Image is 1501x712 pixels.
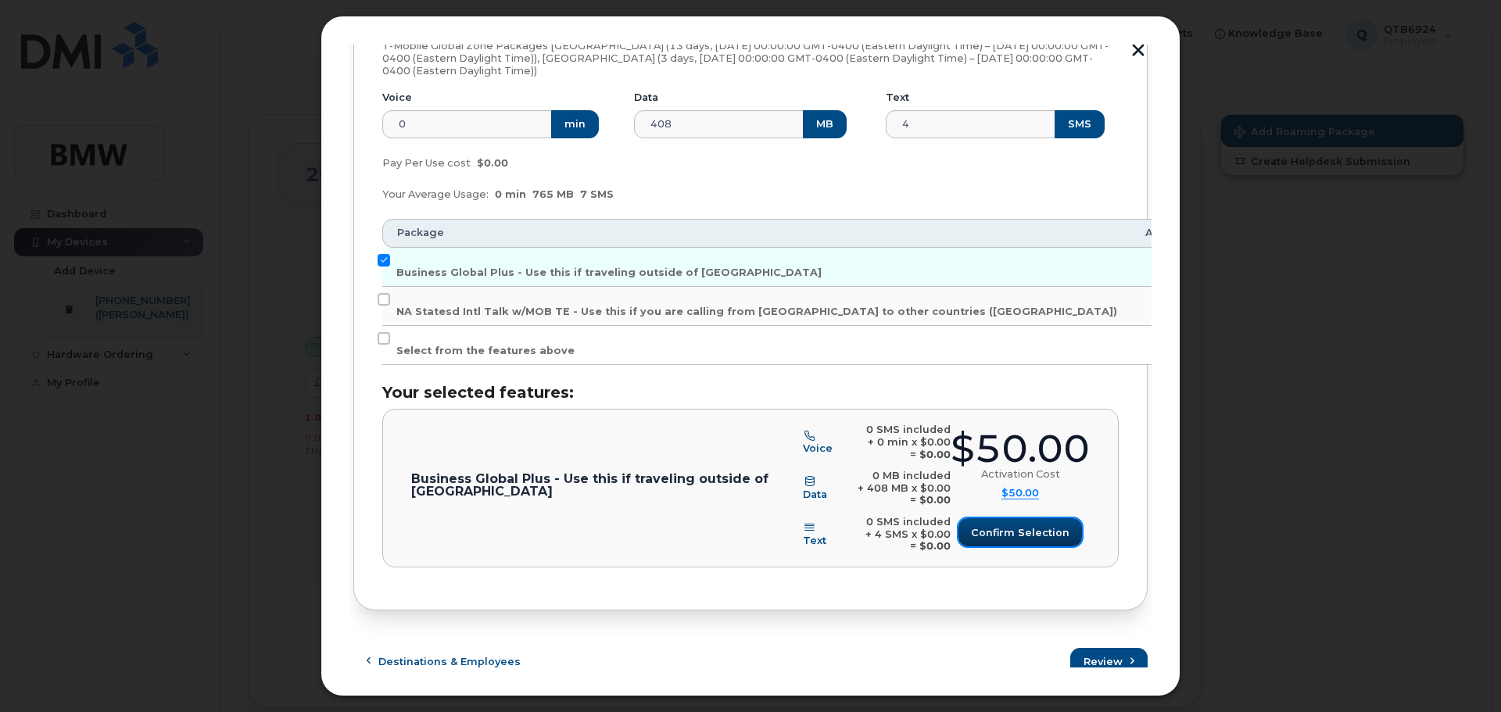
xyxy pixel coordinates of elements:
button: min [551,110,599,138]
div: 0 SMS included [851,424,951,436]
input: Business Global Plus - Use this if traveling outside of [GEOGRAPHIC_DATA] [378,254,390,267]
label: Voice [382,91,412,104]
span: NA Statesd Intl Talk w/MOB TE - Use this if you are calling from [GEOGRAPHIC_DATA] to other count... [396,306,1117,317]
div: Activation Cost [981,468,1060,481]
span: $0.00 [477,157,508,169]
span: + 0 min x [868,436,917,448]
span: Pay Per Use cost [382,157,471,169]
div: $50.00 [951,430,1090,468]
button: MB [803,110,847,138]
b: $0.00 [919,494,951,506]
button: SMS [1055,110,1105,138]
span: Select from the features above [396,345,575,356]
button: Destinations & Employees [353,648,534,676]
label: Text [886,91,909,104]
label: Data [634,91,658,104]
span: 0 min [495,188,526,200]
span: Confirm selection [971,525,1069,540]
span: Your Average Usage: [382,188,489,200]
button: Review [1070,648,1148,676]
span: $0.00 = [910,482,951,506]
iframe: Messenger Launcher [1433,644,1489,700]
h3: Your selected features: [382,384,1119,401]
span: Destinations & Employees [378,654,521,669]
th: Amount [1131,219,1203,247]
span: Review [1084,654,1123,669]
input: NA Statesd Intl Talk w/MOB TE - Use this if you are calling from [GEOGRAPHIC_DATA] to other count... [378,293,390,306]
span: Data [803,488,827,500]
th: Package [382,219,1131,247]
span: $0.00 = [910,436,951,460]
b: $0.00 [919,449,951,460]
summary: $50.00 [1001,487,1039,500]
span: Voice [803,442,833,454]
span: 7 SMS [580,188,614,200]
b: $0.00 [919,540,951,552]
input: Select from the features above [378,332,390,345]
p: T-Mobile Global Zone Packages [GEOGRAPHIC_DATA] (13 days, [DATE] 00:00:00 GMT-0400 (Eastern Dayli... [382,40,1119,77]
span: Text [803,535,826,546]
div: 0 MB included [846,470,951,482]
button: Confirm selection [958,518,1082,546]
span: 765 MB [532,188,574,200]
span: Business Global Plus - Use this if traveling outside of [GEOGRAPHIC_DATA] [396,267,822,278]
div: 0 SMS included [847,516,951,528]
span: + 408 MB x [858,482,917,494]
span: $0.00 = [910,528,951,553]
span: + 4 SMS x [865,528,917,540]
p: Business Global Plus - Use this if traveling outside of [GEOGRAPHIC_DATA] [411,473,803,497]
